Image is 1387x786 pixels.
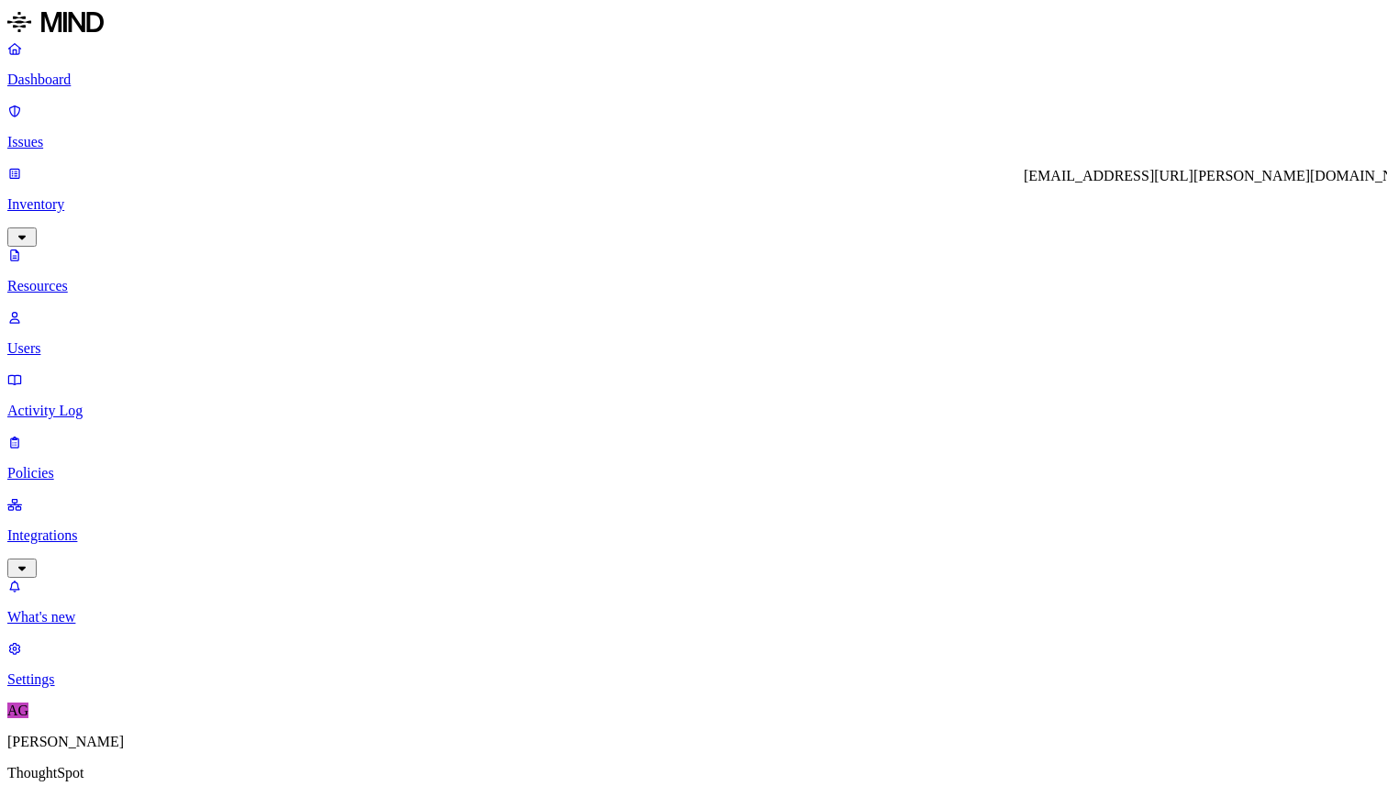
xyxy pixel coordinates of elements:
p: Inventory [7,196,1380,213]
p: Integrations [7,527,1380,544]
p: Settings [7,671,1380,688]
p: ThoughtSpot [7,765,1380,781]
span: AG [7,703,28,718]
p: What's new [7,609,1380,625]
p: Users [7,340,1380,357]
p: Policies [7,465,1380,482]
p: Dashboard [7,72,1380,88]
p: Resources [7,278,1380,294]
p: Activity Log [7,403,1380,419]
img: MIND [7,7,104,37]
p: Issues [7,134,1380,150]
